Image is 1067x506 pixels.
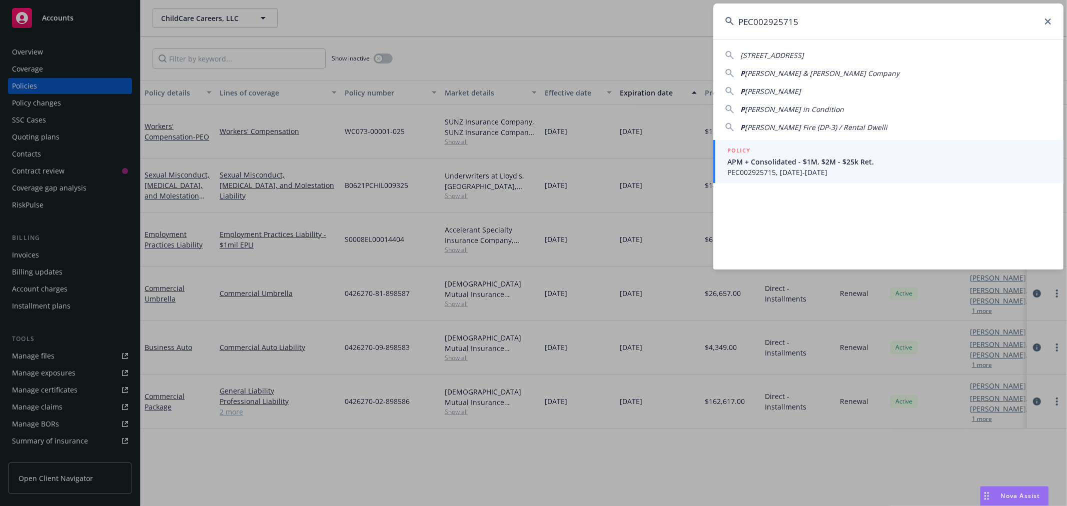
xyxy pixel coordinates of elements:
[740,50,804,60] span: [STREET_ADDRESS]
[713,3,1063,39] input: Search...
[740,86,745,96] span: P
[740,104,745,114] span: P
[980,486,993,505] div: Drag to move
[713,140,1063,183] a: POLICYAPM + Consolidated - $1M, $2M - $25k Ret.PEC002925715, [DATE]-[DATE]
[980,486,1049,506] button: Nova Assist
[745,86,801,96] span: [PERSON_NAME]
[745,122,887,132] span: [PERSON_NAME] Fire (DP-3) / Rental Dwelli
[727,145,750,155] h5: POLICY
[740,122,745,132] span: P
[745,104,844,114] span: [PERSON_NAME] in Condition
[745,68,899,78] span: [PERSON_NAME] & [PERSON_NAME] Company
[727,156,1051,167] span: APM + Consolidated - $1M, $2M - $25k Ret.
[740,68,745,78] span: P
[1001,491,1040,500] span: Nova Assist
[727,167,1051,177] span: PEC002925715, [DATE]-[DATE]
